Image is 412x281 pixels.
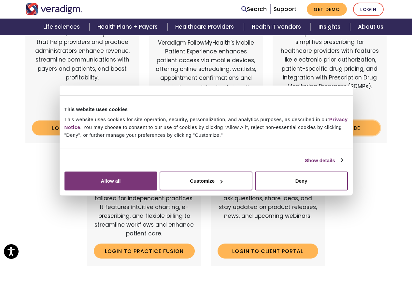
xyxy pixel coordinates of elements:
[279,29,380,115] p: A comprehensive solution that simplifies prescribing for healthcare providers with features like ...
[156,38,257,109] p: Veradigm FollowMyHealth's Mobile Patient Experience enhances patient access via mobile devices, o...
[32,120,133,135] a: Login to Payerpath
[25,3,82,15] img: Veradigm logo
[353,3,384,16] a: Login
[274,5,296,13] a: Support
[218,176,319,238] p: An online portal for Veradigm customers to connect with peers, ask questions, share ideas, and st...
[244,19,311,35] a: Health IT Vendors
[64,116,348,139] div: This website uses cookies for site operation, security, personalization, and analytics purposes, ...
[218,244,319,259] a: Login to Client Portal
[241,5,267,14] a: Search
[255,172,348,190] button: Deny
[350,19,391,35] a: About Us
[167,19,244,35] a: Healthcare Providers
[305,156,343,164] a: Show details
[32,29,133,115] p: Web-based, user-friendly solutions that help providers and practice administrators enhance revenu...
[94,244,195,259] a: Login to Practice Fusion
[64,105,348,113] div: This website uses cookies
[311,19,350,35] a: Insights
[64,117,348,130] a: Privacy Notice
[287,234,404,273] iframe: Drift Chat Widget
[36,19,90,35] a: Life Sciences
[64,172,157,190] button: Allow all
[94,176,195,238] p: A cloud-based, easy-to-use EHR and billing services platform tailored for independent practices. ...
[160,172,252,190] button: Customize
[307,3,347,16] a: Get Demo
[90,19,167,35] a: Health Plans + Payers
